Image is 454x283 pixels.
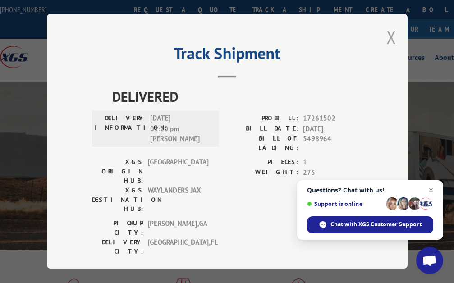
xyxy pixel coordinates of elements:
span: 17261502 [303,114,362,124]
label: WEIGHT: [227,168,298,178]
span: [PERSON_NAME] , GA [147,219,208,237]
span: 275 [303,168,362,178]
div: Chat with XGS Customer Support [307,216,433,233]
span: Support is online [307,201,383,207]
span: DELIVERED [112,87,362,107]
label: DELIVERY INFORMATION: [95,114,146,144]
button: Close modal [386,25,396,49]
div: Open chat [416,247,443,274]
span: [GEOGRAPHIC_DATA] , FL [147,237,208,256]
span: [DATE] [303,124,362,134]
span: Questions? Chat with us! [307,187,433,194]
label: PICKUP CITY: [92,219,143,237]
label: PIECES: [227,157,298,168]
span: WAYLANDERS JAX [147,186,208,214]
label: BILL OF LADING: [227,134,298,153]
label: XGS DESTINATION HUB: [92,186,143,214]
label: XGS ORIGIN HUB: [92,157,143,186]
h2: Track Shipment [92,47,362,64]
label: DELIVERY CITY: [92,237,143,256]
span: Chat with XGS Customer Support [330,220,422,228]
span: [GEOGRAPHIC_DATA] [147,157,208,186]
span: [DATE] 01:20 pm [PERSON_NAME] [150,114,211,144]
span: Close chat [426,185,436,196]
label: PROBILL: [227,114,298,124]
span: 5498964 [303,134,362,153]
span: 1 [303,157,362,168]
label: BILL DATE: [227,124,298,134]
